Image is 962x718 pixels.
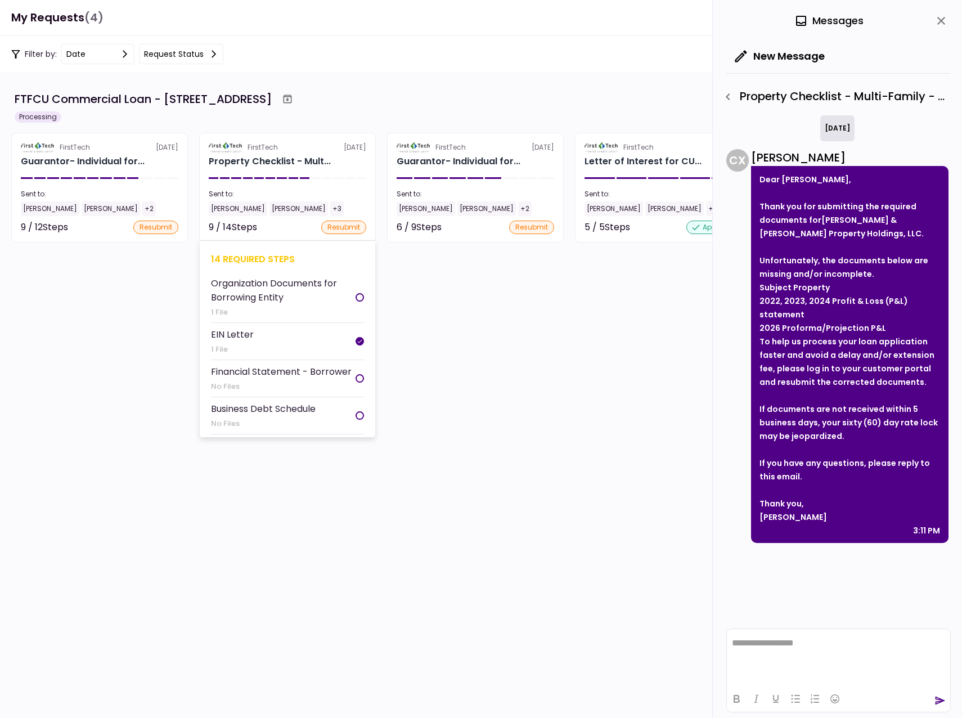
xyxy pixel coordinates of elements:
div: [PERSON_NAME] [269,201,328,216]
div: FirstTech [248,142,278,152]
div: C X [726,149,749,172]
div: FirstTech [623,142,654,152]
iframe: Rich Text Area [727,629,950,685]
div: Thank you, [759,497,940,510]
span: (4) [84,6,104,29]
div: Guarantor- Individual for CULLUM & KELLEY PROPERTY HOLDINGS, LLC Keith Cullum [397,155,520,168]
div: [PERSON_NAME] [585,201,643,216]
div: Thank you for submitting the required documents for . [759,200,940,240]
div: 1 File [211,344,254,355]
div: Dear [PERSON_NAME], [759,173,940,186]
div: Sent to: [397,189,554,199]
div: resubmit [321,221,366,234]
strong: [PERSON_NAME] & [PERSON_NAME] Property Holdings, LLC [759,214,921,239]
div: [DATE] [820,115,855,141]
div: Guarantor- Individual for CULLUM & KELLEY PROPERTY HOLDINGS, LLC Reginald Kelley [21,155,145,168]
div: Sent to: [21,189,178,199]
div: +3 [330,201,344,216]
strong: Subject Property [759,282,830,293]
div: [DATE] [21,142,178,152]
button: Bold [727,691,746,707]
div: 9 / 12 Steps [21,221,68,234]
div: If you have any questions, please reply to this email. [759,456,940,483]
img: Partner logo [21,142,55,152]
div: resubmit [509,221,554,234]
div: No Files [211,381,352,392]
div: Letter of Interest for CULLUM & KELLEY PROPERTY HOLDINGS, LLC 513 E Caney Street Wharton TX [585,155,702,168]
div: [PERSON_NAME] [759,510,940,524]
h1: My Requests [11,6,104,29]
div: 3:11 PM [913,524,940,537]
div: No Files [211,418,316,429]
button: New Message [726,42,834,71]
button: close [932,11,951,30]
div: 6 / 9 Steps [397,221,442,234]
strong: 2026 Proforma/Projection P&L [759,322,886,334]
button: date [61,44,134,64]
div: 5 / 5 Steps [585,221,630,234]
div: Messages [794,12,864,29]
div: [PERSON_NAME] [209,201,267,216]
div: Organization Documents for Borrowing Entity [211,276,356,304]
div: FirstTech [60,142,90,152]
button: Request status [139,44,223,64]
div: Filter by: [11,44,223,64]
button: Underline [766,691,785,707]
div: approved [686,221,742,234]
div: +2 [518,201,532,216]
button: Italic [747,691,766,707]
div: [PERSON_NAME] [457,201,516,216]
div: [DATE] [397,142,554,152]
div: FTFCU Commercial Loan - [STREET_ADDRESS] [15,91,272,107]
strong: Unfortunately, the documents below are missing and/or incomplete. [759,255,928,280]
button: Archive workflow [277,89,298,109]
div: 9 / 14 Steps [209,221,257,234]
div: [PERSON_NAME] [397,201,455,216]
div: [DATE] [585,142,742,152]
button: Emojis [825,691,844,707]
div: FirstTech [435,142,466,152]
strong: 2022, 2023, 2024 Profit & Loss (P&L) statement [759,295,908,320]
div: Sent to: [209,189,366,199]
div: [PERSON_NAME] [751,149,948,166]
div: +2 [142,201,156,216]
div: [PERSON_NAME] [645,201,704,216]
div: [PERSON_NAME] [21,201,79,216]
div: Property Checklist - Multi-Family for CULLUM & KELLEY PROPERTY HOLDINGS, LLC 513 E Caney Street [209,155,331,168]
img: Partner logo [585,142,619,152]
div: resubmit [133,221,178,234]
img: Partner logo [209,142,243,152]
div: Financial Statement - Borrower [211,365,352,379]
div: If documents are not received within 5 business days, your sixty (60) day rate lock may be jeopar... [759,402,940,443]
img: Partner logo [397,142,431,152]
button: send [934,695,946,706]
div: Sent to: [585,189,742,199]
button: Numbered list [806,691,825,707]
div: Business Debt Schedule [211,402,316,416]
div: To help us process your loan application faster and avoid a delay and/or extension fee, please lo... [759,335,940,389]
div: EIN Letter [211,327,254,342]
div: 1 File [211,307,356,318]
div: date [66,48,86,60]
div: 14 required steps [211,252,364,266]
button: Bullet list [786,691,805,707]
div: [PERSON_NAME] [82,201,140,216]
div: Property Checklist - Multi-Family - Property Operating Statements [718,87,951,106]
div: +2 [706,201,720,216]
div: Processing [15,111,61,123]
div: [DATE] [209,142,366,152]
